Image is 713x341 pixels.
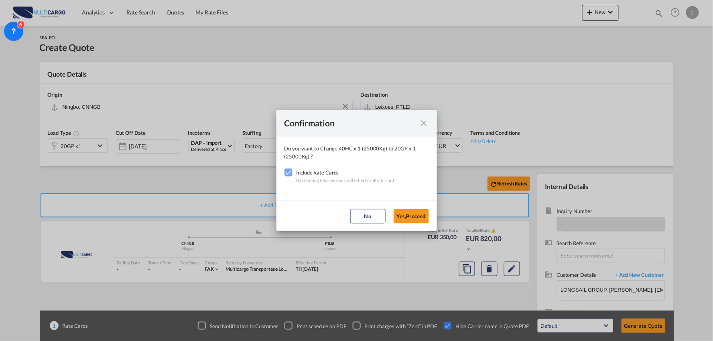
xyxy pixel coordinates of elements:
md-checkbox: Checkbox No Ink [284,168,297,177]
div: Include Rate Cards [297,168,394,177]
md-dialog: Confirmation Do you ... [276,110,437,231]
div: By checking this checkbox will reflect in all rate card [297,177,394,185]
md-icon: icon-close fg-AAA8AD cursor [419,118,429,128]
button: Yes,Proceed [394,209,429,223]
button: No [350,209,386,223]
div: Do you want to Change 40HC x 1 (25000Kg) to 20GP x 1 (25000Kg) ? [284,144,429,160]
div: Confirmation [284,118,414,128]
